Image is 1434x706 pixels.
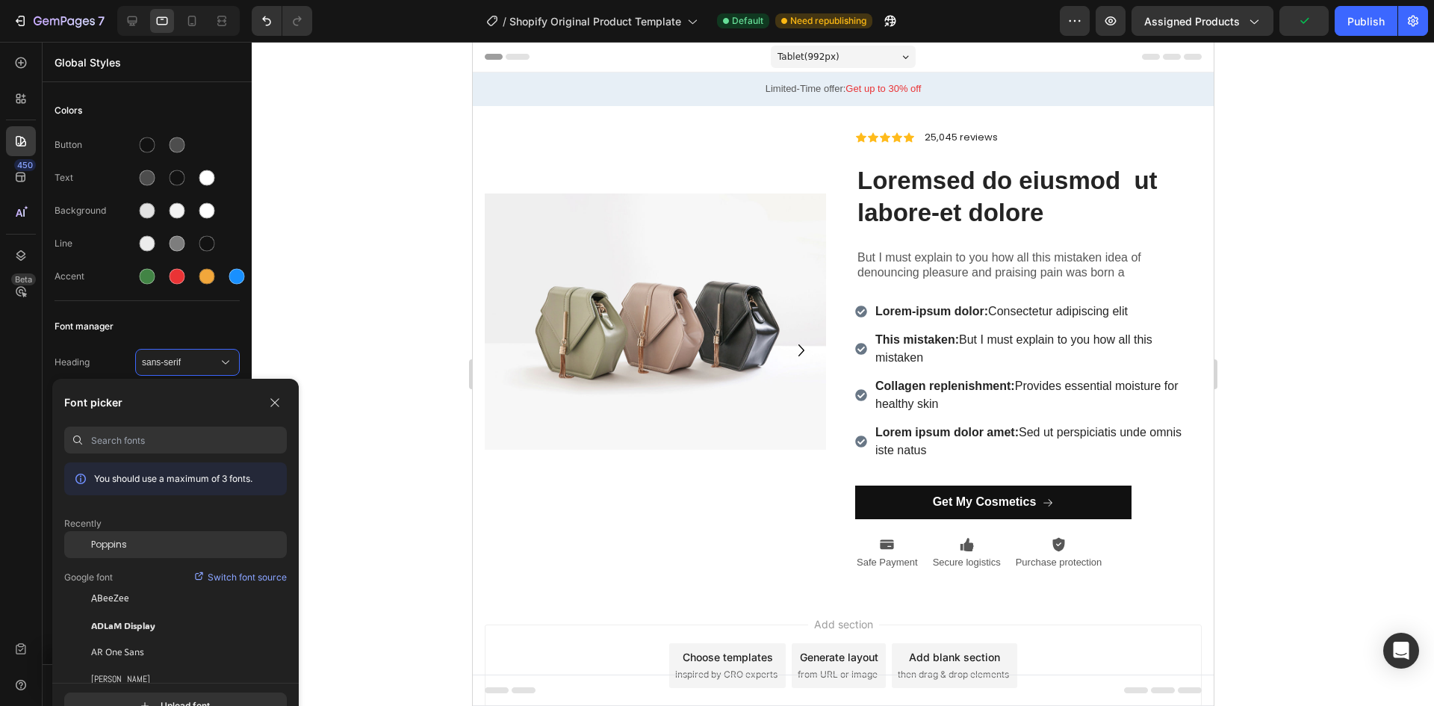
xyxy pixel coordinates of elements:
div: Open Intercom Messenger [1383,633,1419,669]
span: Assigned Products [1144,13,1240,29]
button: Publish [1335,6,1397,36]
div: Undo/Redo [252,6,312,36]
div: Choose templates [210,607,300,623]
p: Recently [64,516,102,531]
p: Switch font source [208,570,287,585]
span: Need republishing [790,14,866,28]
iframe: Design area [473,42,1214,706]
span: Poppins [91,538,127,551]
span: / [503,13,506,29]
div: Button [55,138,135,152]
button: Assigned Products [1132,6,1273,36]
div: Text [55,171,135,185]
span: inspired by CRO experts [202,626,305,640]
span: Add section [335,575,406,590]
span: ADLaM Display [91,619,155,632]
span: ABeeZee [91,592,129,605]
p: Google font [64,570,113,585]
p: 7 [98,12,105,30]
button: sans-serif [135,349,240,376]
div: Generate layout [327,607,406,623]
p: You should use a maximum of 3 fonts. [94,472,252,486]
span: AR One Sans [91,645,144,659]
div: 450 [14,159,36,171]
input: Search fonts [91,427,287,453]
span: Heading [55,356,135,369]
span: Font manager [55,318,114,335]
p: Global Styles [55,55,240,70]
span: Shopify Original Product Template [509,13,681,29]
div: Add blank section [436,607,527,623]
div: Publish [1347,13,1385,29]
div: Line [55,237,135,250]
span: then drag & drop elements [425,626,536,640]
div: Beta [11,273,36,285]
div: Accent [55,270,135,283]
span: Default [732,14,763,28]
span: [PERSON_NAME] [91,672,150,686]
span: Colors [55,102,82,120]
button: 7 [6,6,111,36]
span: from URL or image [325,626,405,640]
p: Font picker [64,394,122,412]
p: Purchase protection [543,515,630,527]
span: sans-serif [142,356,218,369]
div: Background [55,204,135,217]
